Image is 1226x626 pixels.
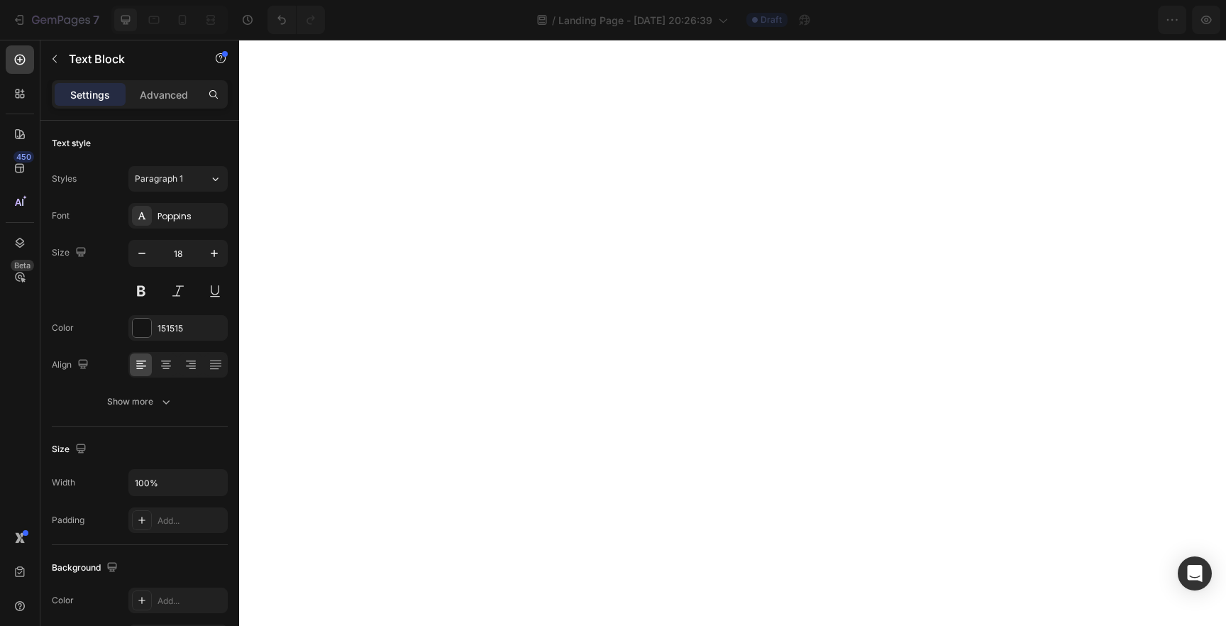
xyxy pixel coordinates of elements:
[52,322,74,334] div: Color
[11,260,34,271] div: Beta
[1178,556,1212,591] div: Open Intercom Messenger
[267,6,325,34] div: Undo/Redo
[52,594,74,607] div: Color
[52,243,89,263] div: Size
[158,515,224,527] div: Add...
[1091,14,1115,26] span: Save
[140,87,188,102] p: Advanced
[158,210,224,223] div: Poppins
[158,322,224,335] div: 151515
[70,87,110,102] p: Settings
[93,11,99,28] p: 7
[52,172,77,185] div: Styles
[129,470,227,495] input: Auto
[552,13,556,28] span: /
[52,209,70,222] div: Font
[69,50,189,67] p: Text Block
[13,151,34,163] div: 450
[52,137,91,150] div: Text style
[52,389,228,414] button: Show more
[52,559,121,578] div: Background
[239,40,1226,626] iframe: Design area
[135,172,183,185] span: Paragraph 1
[52,356,92,375] div: Align
[52,440,89,459] div: Size
[158,595,224,608] div: Add...
[107,395,173,409] div: Show more
[1079,6,1126,34] button: Save
[52,476,75,489] div: Width
[128,166,228,192] button: Paragraph 1
[52,514,84,527] div: Padding
[558,13,712,28] span: Landing Page - [DATE] 20:26:39
[6,6,106,34] button: 7
[1144,13,1179,28] div: Publish
[761,13,782,26] span: Draft
[1132,6,1191,34] button: Publish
